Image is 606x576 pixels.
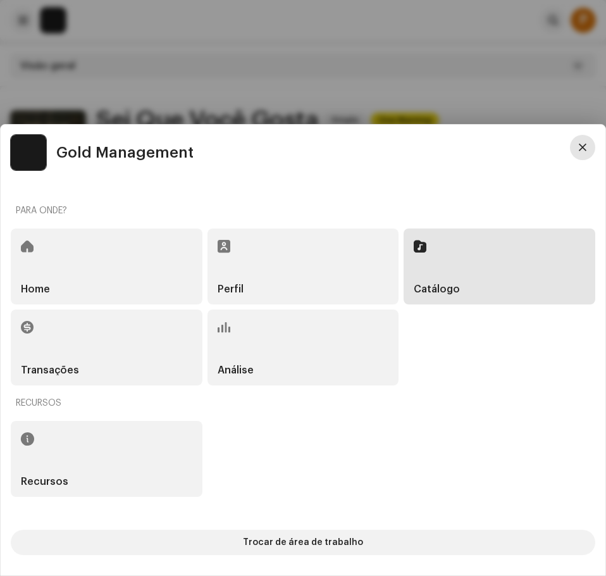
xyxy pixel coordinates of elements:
span: Trocar de área de trabalho [243,530,363,555]
img: 730b9dfe-18b5-4111-b483-f30b0c182d82 [11,135,46,170]
h5: Transações [21,365,79,375]
h5: Perfil [218,284,244,294]
h5: Recursos [21,477,68,487]
button: Trocar de área de trabalho [11,530,595,555]
re-a-nav-header: Para onde? [11,196,595,226]
re-a-nav-header: Recursos [11,388,595,418]
h5: Análise [218,365,254,375]
h5: Catálogo [414,284,460,294]
h5: Home [21,284,50,294]
span: Gold Management [56,145,194,160]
